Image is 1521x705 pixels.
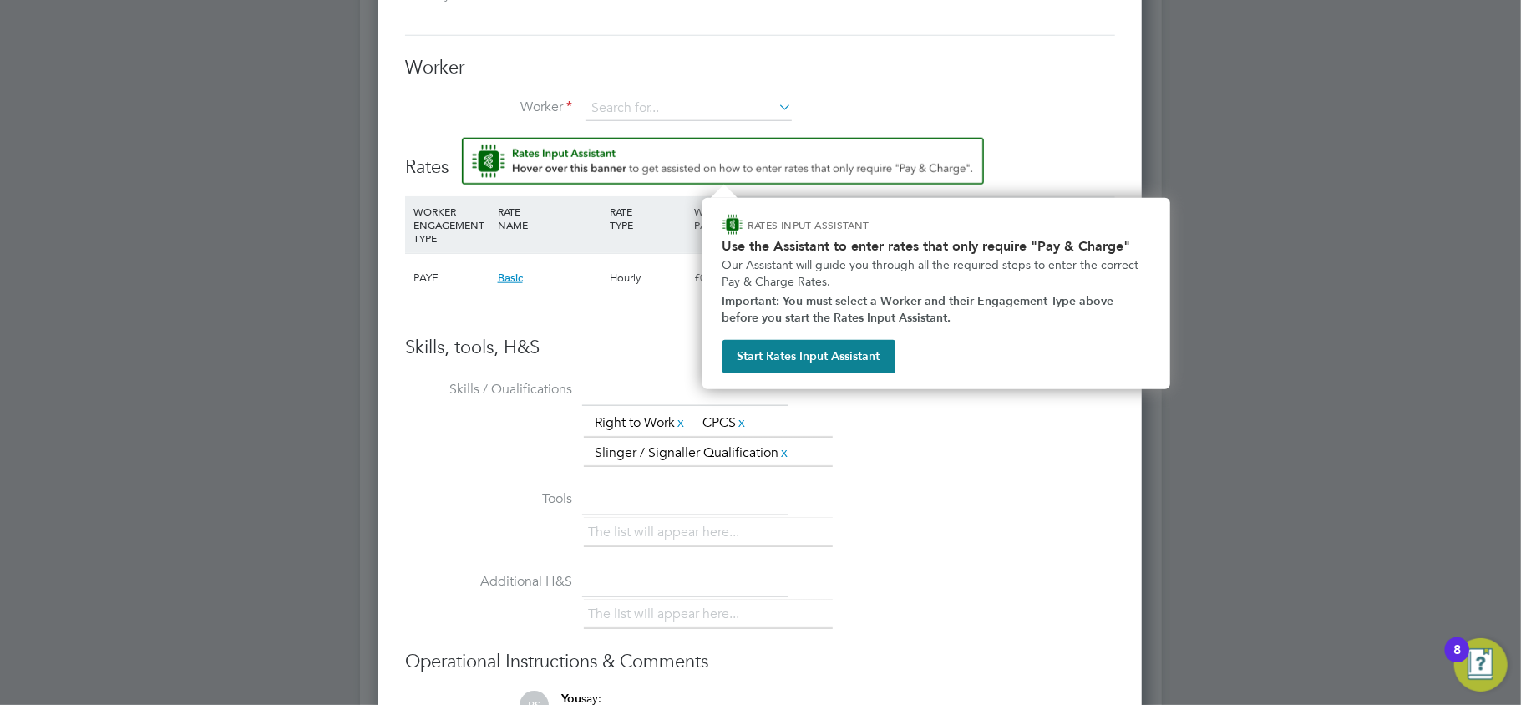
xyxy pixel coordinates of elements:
h3: Worker [405,56,1115,80]
div: WORKER ENGAGEMENT TYPE [409,196,494,253]
p: RATES INPUT ASSISTANT [748,218,958,232]
div: £0.00 [690,254,774,302]
label: Tools [405,490,572,508]
div: Hourly [606,254,690,302]
div: EMPLOYER COST [858,196,942,240]
li: Slinger / Signaller Qualification [588,442,797,464]
button: Rate Assistant [462,138,984,185]
label: Skills / Qualifications [405,381,572,398]
div: AGENCY CHARGE RATE [1027,196,1111,253]
button: Start Rates Input Assistant [722,340,895,373]
input: Search for... [586,96,792,121]
p: Our Assistant will guide you through all the required steps to enter the correct Pay & Charge Rates. [722,257,1150,290]
div: How to input Rates that only require Pay & Charge [702,198,1170,389]
div: HOLIDAY PAY [774,196,859,240]
div: AGENCY MARKUP [942,196,1027,240]
span: Basic [498,271,523,285]
button: Open Resource Center, 8 new notifications [1454,638,1508,692]
strong: Important: You must select a Worker and their Engagement Type above before you start the Rates In... [722,294,1118,325]
li: The list will appear here... [588,521,746,544]
div: PAYE [409,254,494,302]
h3: Rates [405,138,1115,180]
div: RATE TYPE [606,196,690,240]
h3: Skills, tools, H&S [405,336,1115,360]
a: x [736,412,748,434]
h3: Operational Instructions & Comments [405,650,1115,674]
li: CPCS [696,412,754,434]
li: The list will appear here... [588,603,746,626]
a: x [675,412,687,434]
div: 8 [1453,650,1461,672]
h2: Use the Assistant to enter rates that only require "Pay & Charge" [722,238,1150,254]
img: ENGAGE Assistant Icon [722,215,743,235]
a: x [778,442,790,464]
label: Worker [405,99,572,116]
li: Right to Work [588,412,693,434]
div: WORKER PAY RATE [690,196,774,240]
label: Additional H&S [405,573,572,591]
div: RATE NAME [494,196,606,240]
